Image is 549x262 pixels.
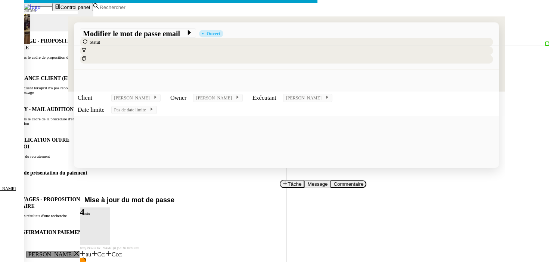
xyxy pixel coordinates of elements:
[99,4,164,10] input: Rechercher
[75,92,108,104] td: Client
[114,246,139,250] span: il y a 10 minutes
[249,92,279,104] td: Exécutant
[307,181,328,187] span: Message
[334,181,363,187] span: Commentaire
[288,181,301,187] span: Tâche
[167,92,190,104] td: Owner
[80,246,85,250] span: par
[286,95,325,101] span: [PERSON_NAME]
[84,212,90,216] span: min
[280,180,304,188] button: Tâche
[84,196,174,204] span: Mise à jour du mot de passe
[80,246,139,250] small: [PERSON_NAME]
[61,4,90,10] span: Control panel
[331,180,366,188] button: Commentaire
[304,180,331,188] button: Message
[196,95,235,101] span: [PERSON_NAME]
[114,95,153,101] span: [PERSON_NAME]
[75,104,108,115] td: Date limite
[52,3,93,11] button: Control panel
[114,107,149,112] span: Pas de date limite
[80,207,84,217] span: 4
